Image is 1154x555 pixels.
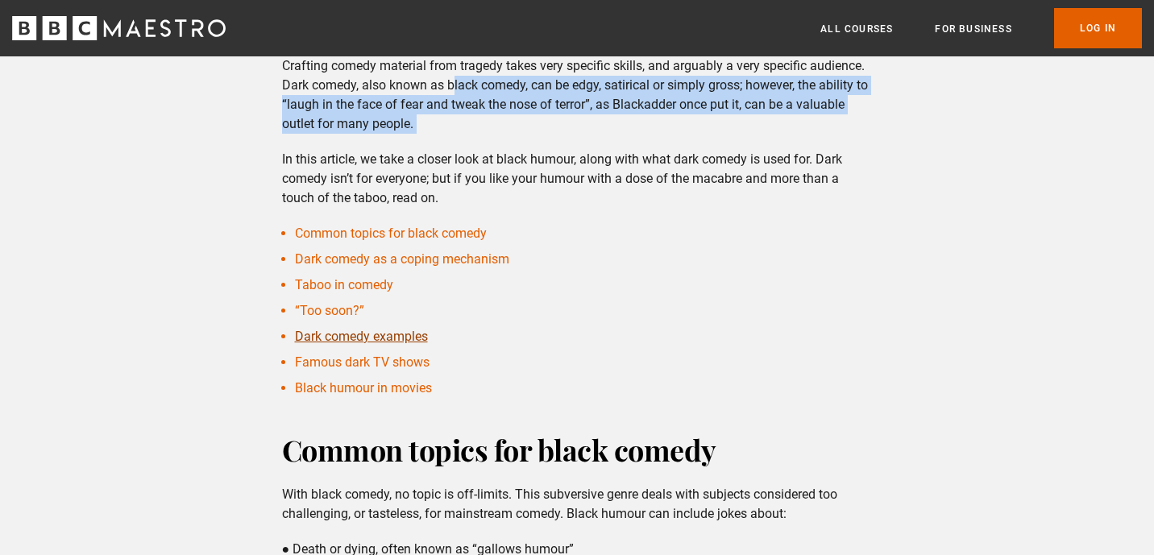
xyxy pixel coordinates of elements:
a: All Courses [820,21,893,37]
p: Crafting comedy material from tragedy takes very specific skills, and arguably a very specific au... [282,56,873,134]
h2: Common topics for black comedy [282,430,873,469]
nav: Primary [820,8,1142,48]
a: “Too soon?” [295,303,364,318]
a: Taboo in comedy [295,277,393,292]
a: Common topics for black comedy [295,226,487,241]
a: Dark comedy examples [295,329,428,344]
a: Famous dark TV shows [295,354,430,370]
a: Dark comedy as a coping mechanism [295,251,509,267]
p: In this article, we take a closer look at black humour, along with what dark comedy is used for. ... [282,150,873,208]
p: With black comedy, no topic is off-limits. This subversive genre deals with subjects considered t... [282,485,873,524]
a: For business [935,21,1011,37]
a: Black humour in movies [295,380,432,396]
a: Log In [1054,8,1142,48]
svg: BBC Maestro [12,16,226,40]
